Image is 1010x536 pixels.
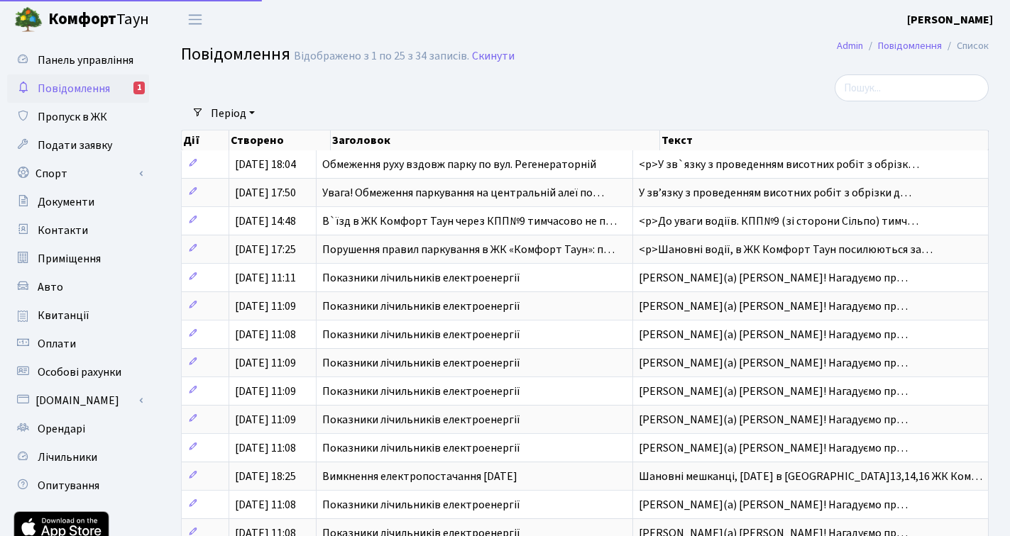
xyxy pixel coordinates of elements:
a: Подати заявку [7,131,149,160]
span: [DATE] 14:48 [235,213,296,229]
span: [PERSON_NAME](а) [PERSON_NAME]! Нагадуємо пр… [639,327,908,342]
span: Показники лічильників електроенергії [322,298,520,314]
span: [PERSON_NAME](а) [PERSON_NAME]! Нагадуємо пр… [639,355,908,371]
span: [DATE] 18:25 [235,469,296,484]
span: Таун [48,8,149,32]
a: Спорт [7,160,149,188]
span: [DATE] 17:50 [235,185,296,201]
span: Авто [38,279,63,295]
span: Пропуск в ЖК [38,109,107,125]
a: Особові рахунки [7,358,149,386]
a: Лічильники [7,443,149,471]
span: Показники лічильників електроенергії [322,327,520,342]
span: Показники лічильників електроенергії [322,440,520,456]
th: Створено [229,130,331,150]
span: Документи [38,194,94,210]
span: [PERSON_NAME](а) [PERSON_NAME]! Нагадуємо пр… [639,270,908,286]
a: Оплати [7,330,149,358]
a: Опитування [7,471,149,500]
li: Список [942,38,989,54]
span: Обмеження руху вздовж парку по вул. Регенераторній [322,157,596,172]
span: [DATE] 11:09 [235,412,296,428]
span: В`їзд в ЖК Комфорт Таун через КПП№9 тимчасово не п… [322,213,617,229]
span: [PERSON_NAME](а) [PERSON_NAME]! Нагадуємо пр… [639,440,908,456]
th: Текст [660,130,989,150]
a: [PERSON_NAME] [907,11,993,28]
span: Повідомлення [38,81,110,96]
span: Оплати [38,336,76,352]
span: [DATE] 17:25 [235,242,296,257]
b: [PERSON_NAME] [907,12,993,28]
span: Приміщення [38,251,101,267]
span: [DATE] 11:08 [235,327,296,342]
span: Порушення правил паркування в ЖК «Комфорт Таун»: п… [322,242,615,257]
span: [PERSON_NAME](а) [PERSON_NAME]! Нагадуємо пр… [639,497,908,513]
span: Показники лічильників електроенергії [322,355,520,371]
span: Орендарі [38,421,85,437]
span: <p>У зв`язку з проведенням висотних робіт з обрізк… [639,157,919,172]
span: [DATE] 11:09 [235,355,296,371]
span: <p>До уваги водіїв. КПП№9 (зі сторони Сільпо) тимч… [639,213,918,229]
span: [DATE] 18:04 [235,157,296,172]
a: Панель управління [7,46,149,74]
a: Скинути [472,50,515,63]
a: Пропуск в ЖК [7,103,149,131]
b: Комфорт [48,8,116,30]
a: Контакти [7,216,149,245]
span: [DATE] 11:09 [235,298,296,314]
span: [DATE] 11:09 [235,384,296,399]
span: Панель управління [38,52,133,68]
span: [PERSON_NAME](а) [PERSON_NAME]! Нагадуємо пр… [639,298,908,314]
img: logo.png [14,6,43,34]
span: Показники лічильників електроенергії [322,497,520,513]
nav: breadcrumb [816,31,1010,61]
th: Заголовок [331,130,659,150]
a: Документи [7,188,149,216]
span: [PERSON_NAME](а) [PERSON_NAME]! Нагадуємо пр… [639,412,908,428]
div: Відображено з 1 по 25 з 34 записів. [294,50,469,63]
span: Лічильники [38,450,97,465]
span: [PERSON_NAME](а) [PERSON_NAME]! Нагадуємо пр… [639,384,908,399]
span: Контакти [38,223,88,238]
span: Подати заявку [38,138,112,153]
span: <p>Шановні водії, в ЖК Комфорт Таун посилюються за… [639,242,933,257]
span: Вимкнення електропостачання [DATE] [322,469,517,484]
span: Увага! Обмеження паркування на центральній алеї по… [322,185,604,201]
th: Дії [182,130,229,150]
a: Авто [7,273,149,301]
input: Пошук... [835,74,989,101]
a: Повідомлення1 [7,74,149,103]
button: Переключити навігацію [177,8,213,31]
span: Квитанції [38,308,89,323]
span: Повідомлення [181,42,290,67]
span: [DATE] 11:08 [235,440,296,456]
a: Квитанції [7,301,149,330]
a: Admin [837,38,863,53]
a: Період [205,101,260,125]
span: Показники лічильників електроенергії [322,412,520,428]
a: Орендарі [7,415,149,443]
span: Показники лічильників електроенергії [322,270,520,286]
span: [DATE] 11:11 [235,270,296,286]
a: Повідомлення [878,38,942,53]
a: Приміщення [7,245,149,273]
span: Опитування [38,478,99,493]
span: Шановні мешканці, [DATE] в [GEOGRAPHIC_DATA]13,14,16 ЖК Ком… [639,469,982,484]
a: [DOMAIN_NAME] [7,386,149,415]
span: [DATE] 11:08 [235,497,296,513]
div: 1 [133,82,145,94]
span: Показники лічильників електроенергії [322,384,520,399]
span: У звʼязку з проведенням висотних робіт з обрізки д… [639,185,911,201]
span: Особові рахунки [38,364,121,380]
